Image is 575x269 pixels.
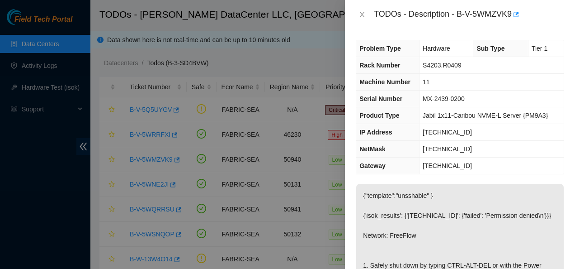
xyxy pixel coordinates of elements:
[359,95,402,102] span: Serial Number
[374,7,564,22] div: TODOs - Description - B-V-5WMZVK9
[356,10,368,19] button: Close
[358,11,366,18] span: close
[359,112,399,119] span: Product Type
[359,129,392,136] span: IP Address
[423,145,472,153] span: [TECHNICAL_ID]
[423,95,465,102] span: MX-2439-0200
[476,45,504,52] span: Sub Type
[359,45,401,52] span: Problem Type
[423,62,462,69] span: S4203.R0409
[359,145,386,153] span: NetMask
[359,78,410,86] span: Machine Number
[423,112,548,119] span: Jabil 1x11-Caribou NVME-L Server {PM9A3}
[423,129,472,136] span: [TECHNICAL_ID]
[359,62,400,69] span: Rack Number
[423,78,430,86] span: 11
[423,162,472,169] span: [TECHNICAL_ID]
[423,45,450,52] span: Hardware
[359,162,386,169] span: Gateway
[532,45,547,52] span: Tier 1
